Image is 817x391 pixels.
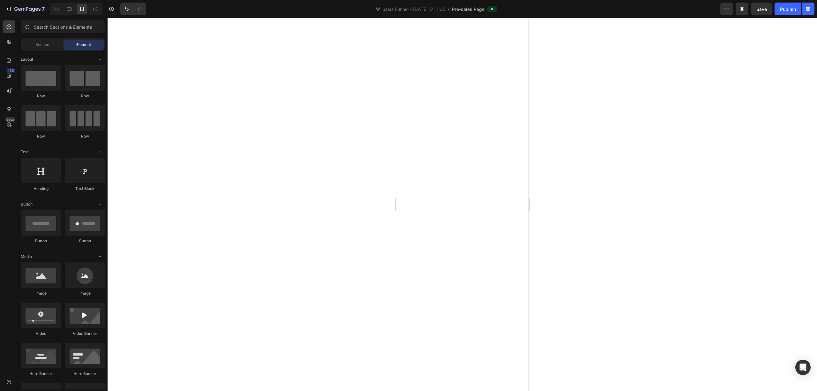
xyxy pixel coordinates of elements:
div: Image [21,290,61,296]
span: Toggle open [95,199,105,209]
span: Toggle open [95,54,105,64]
span: Layout [21,56,33,62]
span: Text [21,149,29,155]
div: Open Intercom Messenger [795,360,811,375]
span: Toggle open [95,252,105,262]
div: Undo/Redo [120,3,146,15]
div: Hero Banner [21,371,61,377]
div: Row [65,93,105,99]
p: 7 [42,5,45,13]
div: Row [65,133,105,139]
iframe: Design area [396,18,528,391]
div: 450 [6,68,15,73]
div: Video [21,331,61,336]
div: Image [65,290,105,296]
span: Element [76,42,91,48]
span: Button [21,201,33,207]
button: Publish [775,3,801,15]
div: Row [21,133,61,139]
button: 7 [3,3,48,15]
span: Section [35,42,49,48]
span: Save [756,6,767,12]
span: Sales Funnel - [DATE] 17:11:35 [381,6,446,12]
div: Heading [21,186,61,192]
button: Save [751,3,772,15]
div: Publish [780,6,796,12]
div: Button [65,238,105,244]
div: Beta [5,117,15,122]
span: / [448,6,449,12]
div: Text Block [65,186,105,192]
span: Media [21,254,32,259]
span: Toggle open [95,147,105,157]
div: Row [21,93,61,99]
div: Hero Banner [65,371,105,377]
div: Video Banner [65,331,105,336]
span: Pre-sales Page [452,6,484,12]
input: Search Sections & Elements [21,20,105,33]
div: Button [21,238,61,244]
